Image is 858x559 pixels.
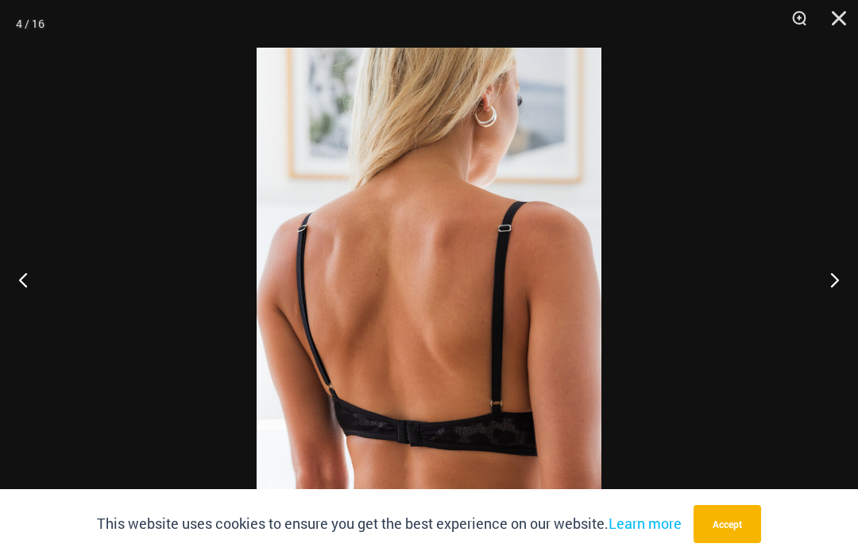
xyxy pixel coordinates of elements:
[798,240,858,319] button: Next
[694,505,761,543] button: Accept
[609,514,682,533] a: Learn more
[97,512,682,536] p: This website uses cookies to ensure you get the best experience on our website.
[16,12,44,36] div: 4 / 16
